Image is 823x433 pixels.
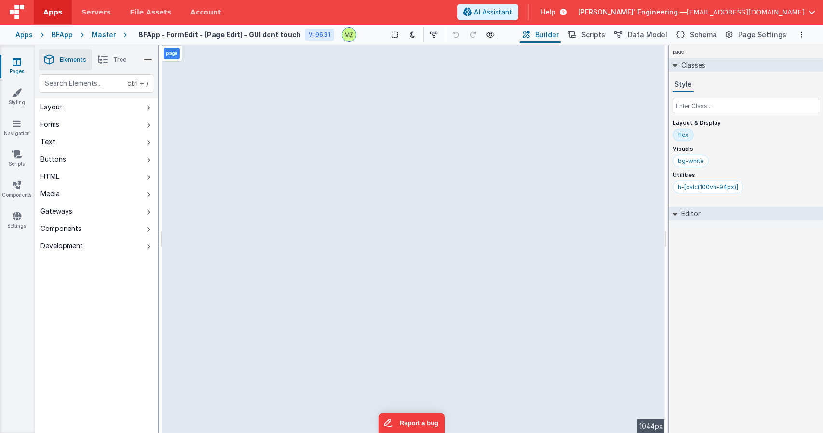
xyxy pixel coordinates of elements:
[578,7,815,17] button: [PERSON_NAME]' Engineering — [EMAIL_ADDRESS][DOMAIN_NAME]
[673,98,819,113] input: Enter Class...
[581,30,605,40] span: Scripts
[637,419,665,433] div: 1044px
[43,7,62,17] span: Apps
[535,30,559,40] span: Builder
[669,45,688,58] h4: page
[378,413,445,433] iframe: Marker.io feedback button
[673,119,819,127] p: Layout & Display
[52,30,73,40] div: BFApp
[611,27,669,43] button: Data Model
[342,28,356,41] img: 095be3719ea6209dc2162ba73c069c80
[540,7,556,17] span: Help
[60,56,86,64] span: Elements
[40,172,59,181] div: HTML
[474,7,512,17] span: AI Assistant
[127,74,148,93] span: + /
[40,224,81,233] div: Components
[678,183,738,191] div: h-[calc(100vh-94px)]
[166,50,178,57] p: page
[723,27,788,43] button: Page Settings
[40,120,59,129] div: Forms
[127,79,138,88] div: ctrl
[35,237,158,255] button: Development
[81,7,110,17] span: Servers
[40,137,55,147] div: Text
[39,74,154,93] input: Search Elements...
[40,241,83,251] div: Development
[35,168,158,185] button: HTML
[305,29,334,41] div: V: 96.31
[678,131,688,139] div: flex
[138,31,301,38] h4: BFApp - FormEdit - (Page Edit) - GUI dont touch
[92,30,116,40] div: Master
[35,185,158,203] button: Media
[565,27,607,43] button: Scripts
[457,4,518,20] button: AI Assistant
[40,189,60,199] div: Media
[673,78,694,92] button: Style
[162,45,665,433] div: -->
[677,207,701,220] h2: Editor
[130,7,172,17] span: File Assets
[520,27,561,43] button: Builder
[35,203,158,220] button: Gateways
[35,150,158,168] button: Buttons
[678,157,703,165] div: bg-white
[15,30,33,40] div: Apps
[113,56,126,64] span: Tree
[35,98,158,116] button: Layout
[687,7,805,17] span: [EMAIL_ADDRESS][DOMAIN_NAME]
[40,206,72,216] div: Gateways
[35,220,158,237] button: Components
[40,102,63,112] div: Layout
[673,145,819,153] p: Visuals
[738,30,786,40] span: Page Settings
[628,30,667,40] span: Data Model
[40,154,66,164] div: Buttons
[677,58,705,72] h2: Classes
[35,116,158,133] button: Forms
[690,30,717,40] span: Schema
[578,7,687,17] span: [PERSON_NAME]' Engineering —
[673,27,719,43] button: Schema
[35,133,158,150] button: Text
[796,29,808,41] button: Options
[673,171,819,179] p: Utilities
